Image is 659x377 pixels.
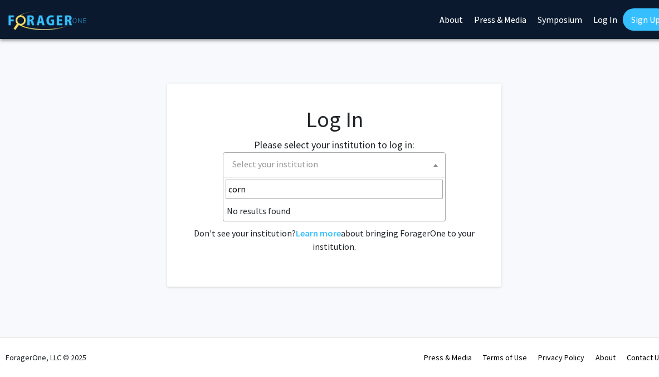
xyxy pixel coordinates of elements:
[189,106,479,133] h1: Log In
[226,180,443,199] input: Search
[6,338,86,377] div: ForagerOne, LLC © 2025
[296,228,341,239] a: Learn more about bringing ForagerOne to your institution
[8,11,86,30] img: ForagerOne Logo
[483,352,527,362] a: Terms of Use
[8,327,47,369] iframe: Chat
[228,153,445,176] span: Select your institution
[223,152,446,177] span: Select your institution
[232,158,318,170] span: Select your institution
[189,200,479,253] div: No account? . Don't see your institution? about bringing ForagerOne to your institution.
[424,352,472,362] a: Press & Media
[254,137,414,152] label: Please select your institution to log in:
[595,352,616,362] a: About
[538,352,584,362] a: Privacy Policy
[223,201,445,221] li: No results found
